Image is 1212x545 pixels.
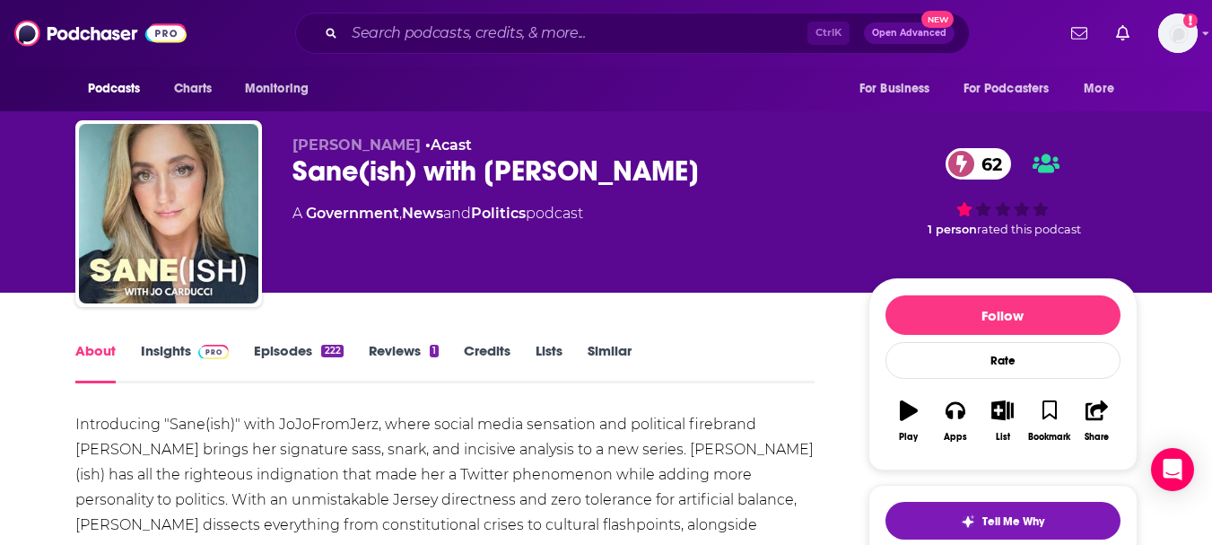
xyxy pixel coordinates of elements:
span: Charts [174,76,213,101]
a: 62 [946,148,1011,180]
button: Show profile menu [1158,13,1198,53]
button: List [979,389,1025,453]
span: For Business [859,76,930,101]
div: Share [1085,432,1109,443]
button: open menu [847,72,953,106]
span: Monitoring [245,76,309,101]
a: Government [306,205,399,222]
img: Sane(ish) with Jo Carducci [79,124,258,303]
div: 1 [430,345,439,357]
span: 62 [963,148,1011,180]
button: Share [1073,389,1120,453]
span: rated this podcast [977,223,1081,236]
button: tell me why sparkleTell Me Why [885,502,1120,540]
span: [PERSON_NAME] [292,136,421,154]
a: Lists [536,342,562,383]
div: A podcast [292,203,583,224]
img: User Profile [1158,13,1198,53]
a: Credits [464,342,510,383]
a: Show notifications dropdown [1064,18,1094,48]
button: Play [885,389,932,453]
button: Apps [932,389,979,453]
div: Bookmark [1028,432,1070,443]
a: InsightsPodchaser Pro [141,342,230,383]
button: open menu [1071,72,1137,106]
span: , [399,205,402,222]
span: and [443,205,471,222]
a: Politics [471,205,526,222]
button: open menu [232,72,332,106]
button: open menu [75,72,164,106]
a: About [75,342,116,383]
span: New [921,11,954,28]
div: Play [899,432,918,443]
a: Show notifications dropdown [1109,18,1137,48]
a: Episodes222 [254,342,343,383]
div: 62 1 personrated this podcast [868,136,1138,248]
a: Reviews1 [369,342,439,383]
span: Ctrl K [807,22,850,45]
div: Search podcasts, credits, & more... [295,13,970,54]
div: Rate [885,342,1120,379]
button: open menu [952,72,1076,106]
button: Follow [885,295,1120,335]
img: Podchaser Pro [198,345,230,359]
div: 222 [321,345,343,357]
a: Charts [162,72,223,106]
span: Podcasts [88,76,141,101]
a: Similar [588,342,632,383]
div: Open Intercom Messenger [1151,448,1194,491]
span: Open Advanced [872,29,946,38]
span: 1 person [928,223,977,236]
div: Apps [944,432,967,443]
button: Open AdvancedNew [864,22,955,44]
button: Bookmark [1026,389,1073,453]
svg: Add a profile image [1183,13,1198,28]
span: • [425,136,472,154]
a: News [402,205,443,222]
img: tell me why sparkle [961,514,975,529]
span: Logged in as hconnor [1158,13,1198,53]
input: Search podcasts, credits, & more... [344,19,807,48]
img: Podchaser - Follow, Share and Rate Podcasts [14,16,187,50]
span: Tell Me Why [982,514,1044,529]
span: For Podcasters [963,76,1050,101]
div: List [996,432,1010,443]
span: More [1084,76,1114,101]
a: Acast [431,136,472,154]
